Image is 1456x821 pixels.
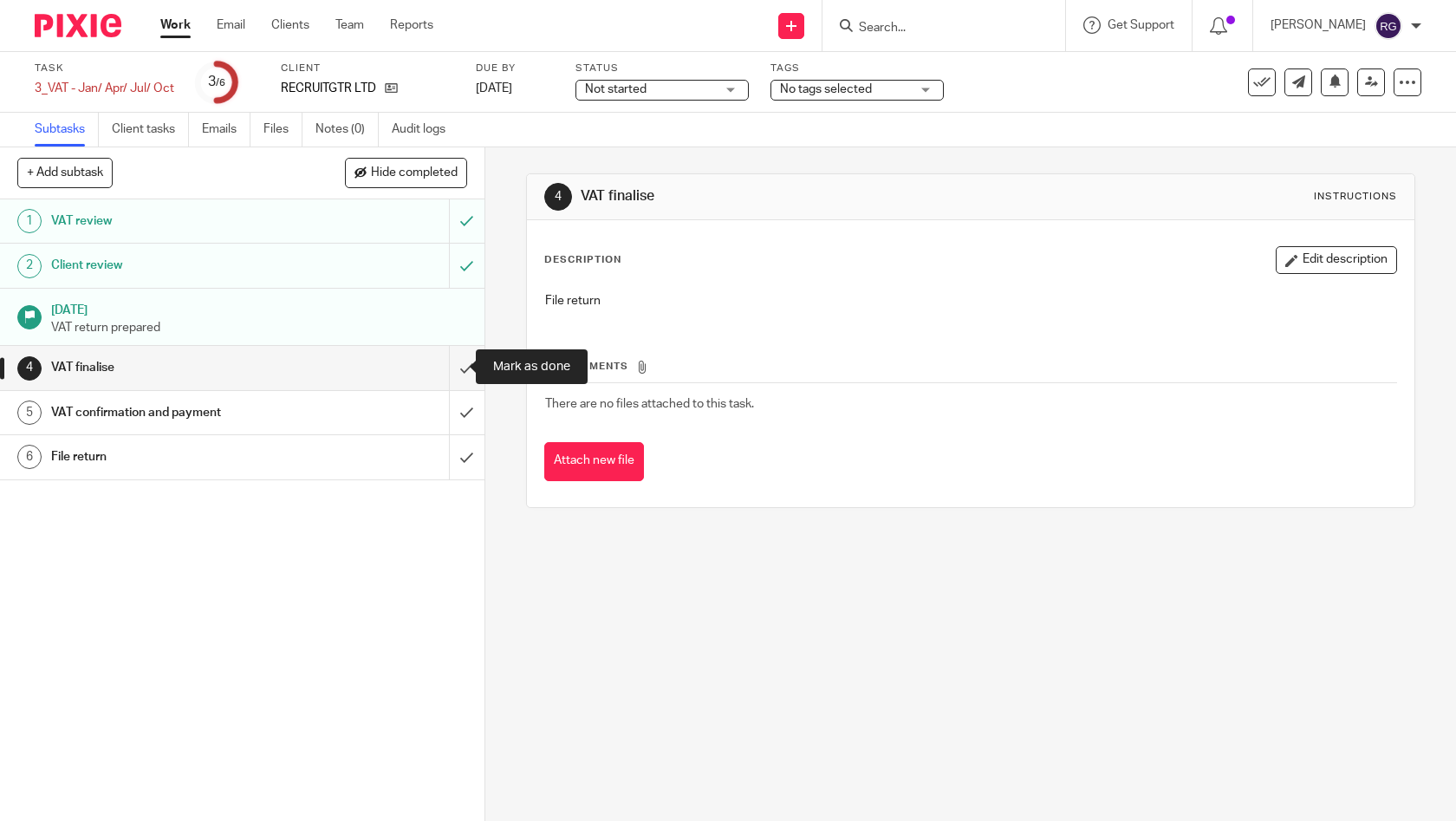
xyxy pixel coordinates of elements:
[202,113,250,147] a: Emails
[216,78,225,88] small: /6
[581,187,1007,205] h1: VAT finalise
[51,400,305,426] h1: VAT confirmation and payment
[17,445,42,469] div: 6
[390,16,433,34] a: Reports
[271,16,309,34] a: Clients
[51,355,305,381] h1: VAT finalise
[544,183,572,211] div: 4
[1314,190,1397,204] div: Instructions
[35,62,174,75] label: Task
[585,83,647,95] span: Not started
[476,82,512,94] span: [DATE]
[770,62,944,75] label: Tags
[545,362,628,371] span: Attachments
[315,113,379,147] a: Notes (0)
[51,208,305,234] h1: VAT review
[35,113,99,147] a: Subtasks
[112,113,189,147] a: Client tasks
[545,398,754,410] span: There are no files attached to this task.
[1271,16,1366,34] p: [PERSON_NAME]
[51,444,305,470] h1: File return
[208,72,225,92] div: 3
[263,113,302,147] a: Files
[160,16,191,34] a: Work
[857,21,1013,36] input: Search
[335,16,364,34] a: Team
[35,80,174,97] div: 3_VAT - Jan/ Apr/ Jul/ Oct
[476,62,554,75] label: Due by
[17,209,42,233] div: 1
[545,292,1397,310] p: File return
[51,319,467,336] p: VAT return prepared
[392,113,458,147] a: Audit logs
[217,16,245,34] a: Email
[51,252,305,278] h1: Client review
[345,158,467,187] button: Hide completed
[780,83,872,95] span: No tags selected
[575,62,749,75] label: Status
[1375,12,1402,40] img: svg%3E
[17,356,42,381] div: 4
[371,166,458,180] span: Hide completed
[35,14,121,37] img: Pixie
[1276,246,1397,274] button: Edit description
[544,253,621,267] p: Description
[281,80,376,97] p: RECRUITGTR LTD
[17,158,113,187] button: + Add subtask
[17,254,42,278] div: 2
[544,442,644,481] button: Attach new file
[51,297,467,319] h1: [DATE]
[1108,19,1174,31] span: Get Support
[17,401,42,425] div: 5
[281,62,454,75] label: Client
